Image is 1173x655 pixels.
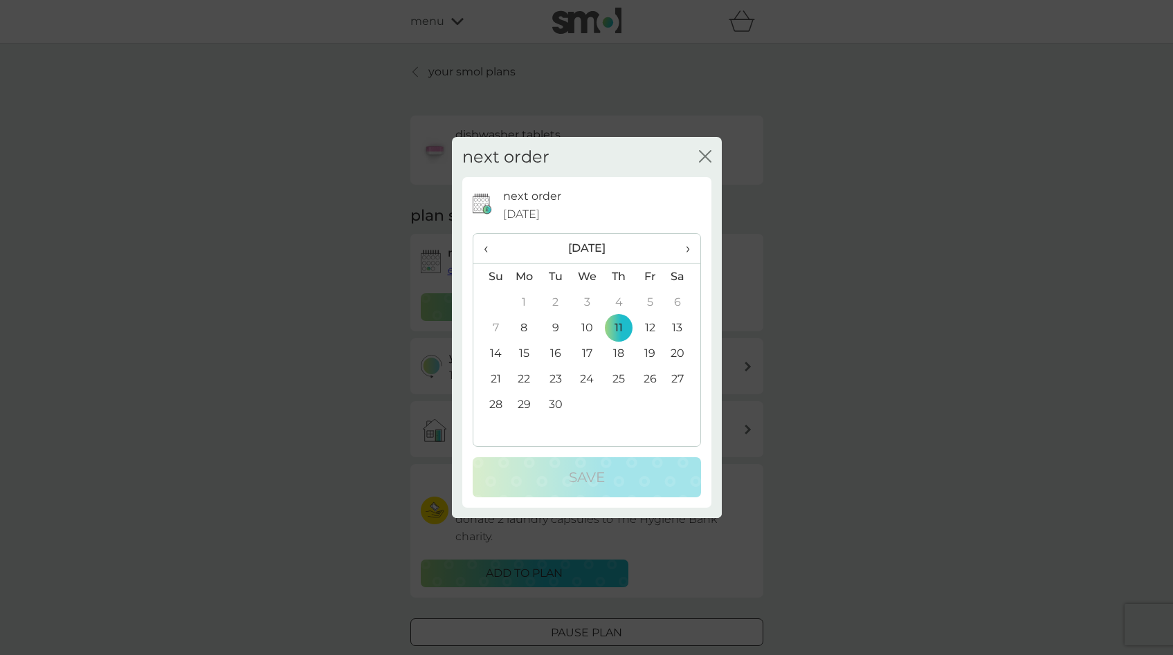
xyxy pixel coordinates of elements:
td: 28 [473,391,509,417]
td: 1 [509,289,540,315]
td: 11 [603,315,634,340]
td: 6 [665,289,700,315]
th: Mo [509,264,540,290]
th: Su [473,264,509,290]
td: 14 [473,340,509,366]
td: 20 [665,340,700,366]
span: [DATE] [503,205,540,223]
th: Sa [665,264,700,290]
th: Th [603,264,634,290]
td: 26 [635,366,666,391]
p: next order [503,187,561,205]
td: 2 [540,289,571,315]
td: 15 [509,340,540,366]
th: Tu [540,264,571,290]
td: 16 [540,340,571,366]
td: 29 [509,391,540,417]
td: 25 [603,366,634,391]
td: 9 [540,315,571,340]
span: ‹ [484,234,498,263]
td: 8 [509,315,540,340]
td: 17 [571,340,603,366]
th: We [571,264,603,290]
td: 18 [603,340,634,366]
td: 7 [473,315,509,340]
h2: next order [462,147,549,167]
td: 3 [571,289,603,315]
td: 19 [635,340,666,366]
button: Save [473,457,701,497]
p: Save [569,466,605,488]
td: 5 [635,289,666,315]
th: [DATE] [509,234,666,264]
span: › [675,234,689,263]
th: Fr [635,264,666,290]
td: 12 [635,315,666,340]
td: 23 [540,366,571,391]
td: 22 [509,366,540,391]
td: 10 [571,315,603,340]
td: 4 [603,289,634,315]
td: 21 [473,366,509,391]
td: 27 [665,366,700,391]
td: 13 [665,315,700,340]
td: 30 [540,391,571,417]
button: close [699,150,711,165]
td: 24 [571,366,603,391]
